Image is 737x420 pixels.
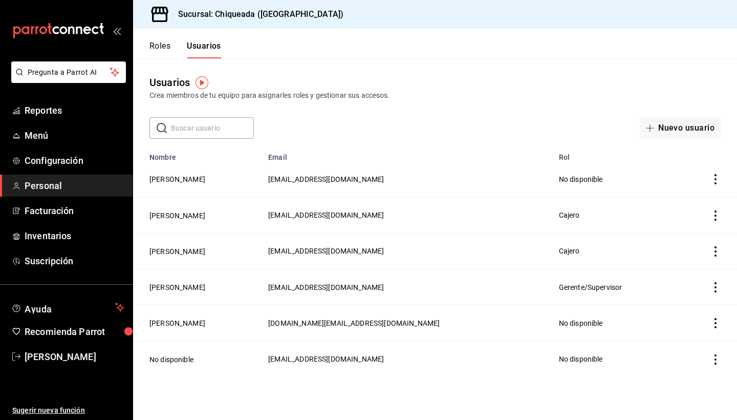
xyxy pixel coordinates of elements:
[268,211,384,219] span: [EMAIL_ADDRESS][DOMAIN_NAME]
[268,247,384,255] span: [EMAIL_ADDRESS][DOMAIN_NAME]
[113,27,121,35] button: open_drawer_menu
[25,129,124,142] span: Menú
[25,254,124,268] span: Suscripción
[25,154,124,167] span: Configuración
[268,355,384,363] span: [EMAIL_ADDRESS][DOMAIN_NAME]
[187,41,221,58] button: Usuarios
[559,211,580,219] span: Cajero
[553,147,678,161] th: Rol
[559,247,580,255] span: Cajero
[25,204,124,218] span: Facturación
[553,305,678,341] td: No disponible
[149,75,190,90] div: Usuarios
[268,175,384,183] span: [EMAIL_ADDRESS][DOMAIN_NAME]
[149,90,721,101] div: Crea miembros de tu equipo para asignarles roles y gestionar sus accesos.
[11,61,126,83] button: Pregunta a Parrot AI
[28,67,110,78] span: Pregunta a Parrot AI
[710,318,721,328] button: actions
[149,174,205,184] button: [PERSON_NAME]
[25,229,124,243] span: Inventarios
[196,76,208,89] img: Tooltip marker
[25,350,124,364] span: [PERSON_NAME]
[12,405,124,416] span: Sugerir nueva función
[710,246,721,257] button: actions
[171,118,254,138] input: Buscar usuario
[25,325,124,339] span: Recomienda Parrot
[559,283,622,291] span: Gerente/Supervisor
[553,161,678,197] td: No disponible
[710,354,721,365] button: actions
[149,246,205,257] button: [PERSON_NAME]
[149,354,193,365] button: No disponible
[25,103,124,117] span: Reportes
[149,282,205,292] button: [PERSON_NAME]
[710,211,721,221] button: actions
[710,174,721,184] button: actions
[149,41,170,58] button: Roles
[268,283,384,291] span: [EMAIL_ADDRESS][DOMAIN_NAME]
[149,211,205,221] button: [PERSON_NAME]
[149,41,221,58] div: navigation tabs
[170,8,343,20] h3: Sucursal: Chiqueada ([GEOGRAPHIC_DATA])
[7,74,126,85] a: Pregunta a Parrot AI
[25,179,124,193] span: Personal
[262,147,552,161] th: Email
[268,319,440,327] span: [DOMAIN_NAME][EMAIL_ADDRESS][DOMAIN_NAME]
[25,301,111,313] span: Ayuda
[149,318,205,328] button: [PERSON_NAME]
[710,282,721,292] button: actions
[553,341,678,377] td: No disponible
[133,147,262,161] th: Nombre
[133,147,737,377] table: employeesTable
[640,117,721,139] button: Nuevo usuario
